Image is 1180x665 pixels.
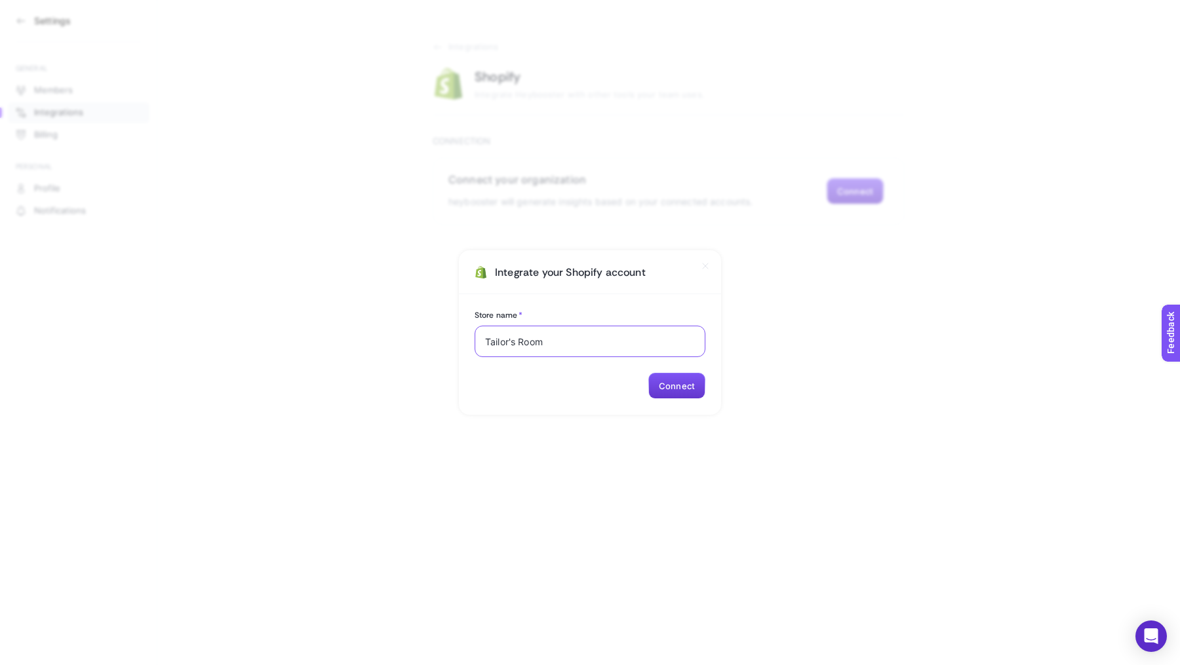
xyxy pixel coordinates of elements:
button: Connect [648,373,705,399]
div: Open Intercom Messenger [1135,620,1167,652]
h1: Integrate your Shopify account [495,266,646,278]
input: Your store name [485,336,695,347]
span: Feedback [8,4,50,14]
label: Store name [475,310,522,320]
